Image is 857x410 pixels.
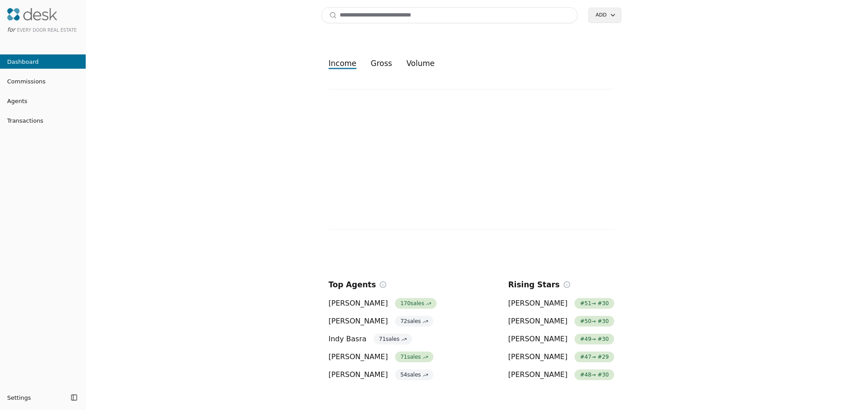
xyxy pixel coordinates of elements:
span: Every Door Real Estate [17,28,77,33]
h2: Top Agents [329,278,376,291]
span: 72 sales [395,316,433,327]
span: for [7,26,15,33]
img: Desk [7,8,57,21]
span: [PERSON_NAME] [329,369,388,380]
span: # 48 → # 30 [574,369,614,380]
span: [PERSON_NAME] [508,369,568,380]
span: 71 sales [395,352,433,362]
span: # 51 → # 30 [574,298,614,309]
span: [PERSON_NAME] [508,316,568,327]
span: 54 sales [395,369,433,380]
button: income [321,55,364,71]
span: 71 sales [374,334,412,344]
span: # 49 → # 30 [574,334,614,344]
button: volume [399,55,441,71]
span: 170 sales [395,298,437,309]
span: # 47 → # 29 [574,352,614,362]
button: Settings [4,390,68,405]
span: [PERSON_NAME] [329,298,388,309]
span: [PERSON_NAME] [329,316,388,327]
h2: Rising Stars [508,278,560,291]
button: Add [588,8,621,23]
span: # 50 → # 30 [574,316,614,327]
button: gross [364,55,399,71]
span: [PERSON_NAME] [329,352,388,362]
span: Settings [7,393,31,402]
span: Indy Basra [329,334,366,344]
span: [PERSON_NAME] [508,298,568,309]
span: [PERSON_NAME] [508,334,568,344]
span: [PERSON_NAME] [508,352,568,362]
